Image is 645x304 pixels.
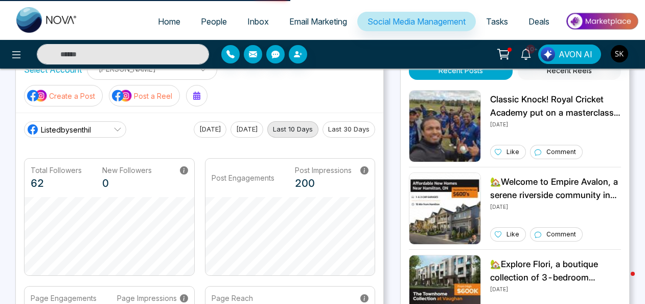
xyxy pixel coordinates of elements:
p: Like [506,230,519,239]
span: Deals [528,16,549,27]
p: 200 [295,176,352,191]
a: People [191,12,237,31]
p: [PERSON_NAME] [94,60,211,77]
p: [DATE] [490,119,621,128]
p: Create a Post [49,91,95,101]
button: social-media-iconCreate a Post [24,85,103,106]
a: Email Marketing [279,12,357,31]
p: Comment [546,147,576,157]
span: Inbox [247,16,269,27]
span: Listedbysenthil [41,124,91,135]
a: Deals [518,12,560,31]
img: User Avatar [611,45,628,62]
p: 62 [31,176,82,191]
p: Like [506,147,519,157]
label: Select Account [24,63,82,76]
p: New Followers [102,165,152,176]
img: Lead Flow [541,47,555,61]
button: AVON AI [538,45,601,64]
a: Home [148,12,191,31]
button: Recent Posts [409,61,512,80]
button: Last 30 Days [322,121,375,138]
button: [DATE] [194,121,226,138]
img: social-media-icon [112,89,132,102]
p: Total Followers [31,165,82,176]
img: Nova CRM Logo [16,7,78,33]
button: [DATE] [231,121,263,138]
p: Post a Reel [134,91,172,101]
span: Social Media Management [367,16,466,27]
button: Recent Reels [518,61,621,80]
span: Tasks [486,16,508,27]
a: Tasks [476,12,518,31]
p: 0 [102,176,152,191]
img: Market-place.gif [565,10,639,33]
button: Last 10 Days [267,121,318,138]
span: People [201,16,227,27]
span: AVON AI [559,48,592,60]
p: Comment [546,230,576,239]
img: Unable to load img. [409,172,481,245]
p: Page Engagements [31,293,97,303]
p: Page Impressions [117,293,177,303]
button: social-media-iconPost a Reel [109,85,180,106]
span: Home [158,16,180,27]
p: 🏡Explore Flori, a boutique collection of 3-bedroom designer townhomes in the heart of [GEOGRAPHIC... [490,258,621,284]
iframe: Intercom live chat [610,269,635,294]
p: Post Engagements [212,172,274,183]
a: Inbox [237,12,279,31]
img: Unable to load img. [409,90,481,162]
span: 10+ [526,45,535,54]
a: Social Media Management [357,12,476,31]
p: 🏡Welcome to Empire Avalon, a serene riverside community in [GEOGRAPHIC_DATA], featuring spacious ... [490,176,621,202]
p: Classic Knock! Royal Cricket Academy put on a masterclass against Kingfishers Eagles CC Chasing 2... [490,93,621,119]
p: [DATE] [490,202,621,211]
p: Post Impressions [295,165,352,176]
img: social-media-icon [27,89,48,102]
p: [DATE] [490,284,621,293]
a: 10+ [514,45,538,62]
p: Page Reach [212,293,253,303]
span: Email Marketing [289,16,347,27]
